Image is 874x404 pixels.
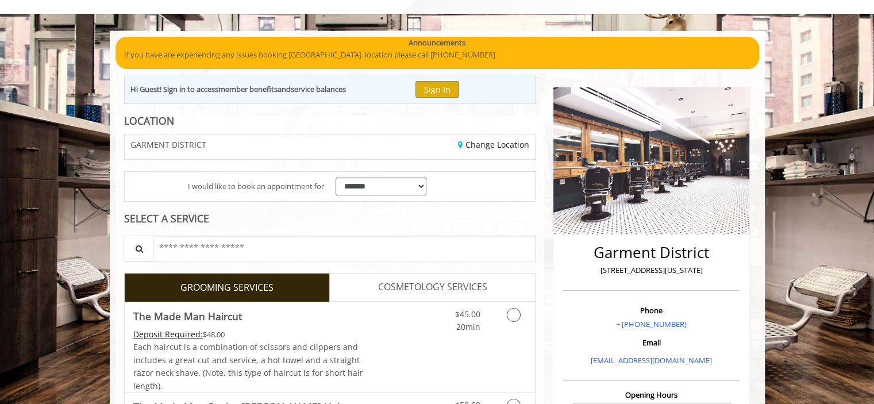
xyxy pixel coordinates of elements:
span: 20min [456,321,480,332]
div: $48.00 [133,328,364,341]
b: Announcements [409,37,465,49]
span: COSMETOLOGY SERVICES [378,280,487,295]
a: [EMAIL_ADDRESS][DOMAIN_NAME] [591,355,712,365]
h3: Email [566,338,737,347]
div: Hi Guest! Sign in to access and [130,83,346,95]
button: Service Search [124,236,153,261]
b: The Made Man Haircut [133,308,242,324]
h2: Garment District [566,244,737,261]
h3: Opening Hours [563,391,740,399]
p: If you have are experiencing any issues booking [GEOGRAPHIC_DATA] location please call [PHONE_NUM... [124,49,750,61]
b: LOCATION [124,114,174,128]
a: + [PHONE_NUMBER] [616,319,687,329]
span: Each haircut is a combination of scissors and clippers and includes a great cut and service, a ho... [133,341,363,391]
span: This service needs some Advance to be paid before we block your appointment [133,329,203,340]
b: service balances [291,84,346,94]
p: [STREET_ADDRESS][US_STATE] [566,264,737,276]
span: GARMENT DISTRICT [130,140,206,149]
h3: Phone [566,306,737,314]
div: SELECT A SERVICE [124,213,536,224]
span: $45.00 [455,309,480,320]
span: GROOMING SERVICES [180,280,274,295]
span: I would like to book an appointment for [188,180,324,193]
a: Change Location [458,139,529,150]
button: Sign In [415,81,459,98]
b: member benefits [218,84,278,94]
